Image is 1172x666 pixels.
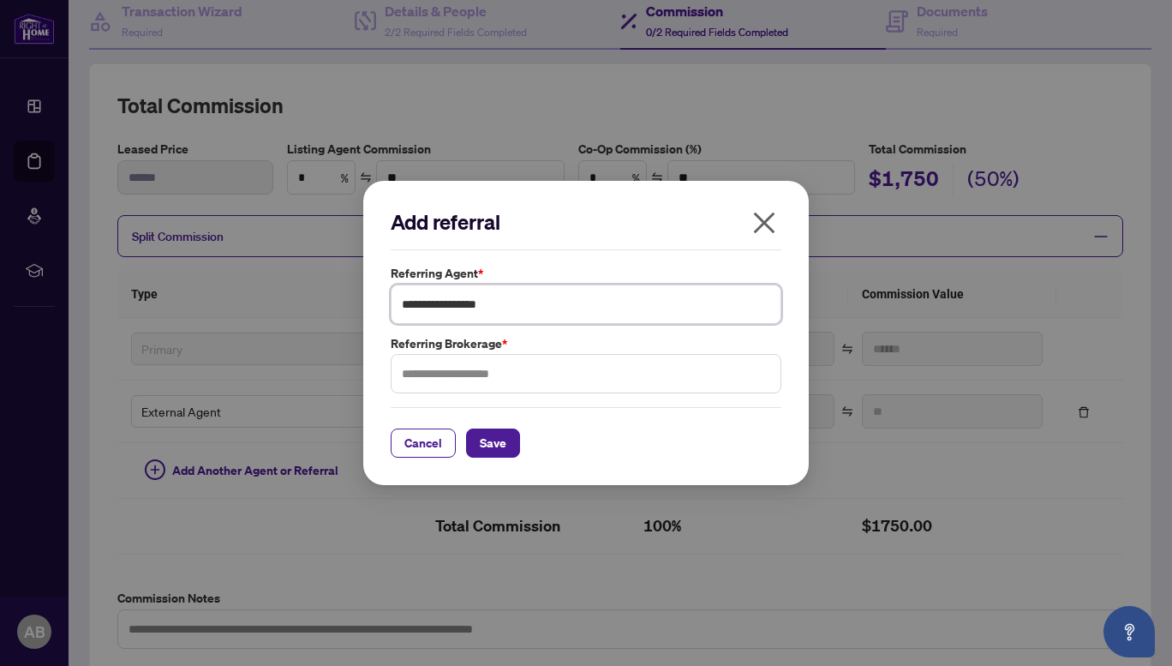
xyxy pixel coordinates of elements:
span: close [750,209,778,237]
span: Save [480,429,506,457]
label: Referring Agent [391,264,781,283]
span: Cancel [404,429,442,457]
button: Open asap [1103,606,1155,657]
button: Cancel [391,429,456,458]
button: Save [466,429,520,458]
label: Referring Brokerage [391,334,781,353]
h2: Add referral [391,208,781,236]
